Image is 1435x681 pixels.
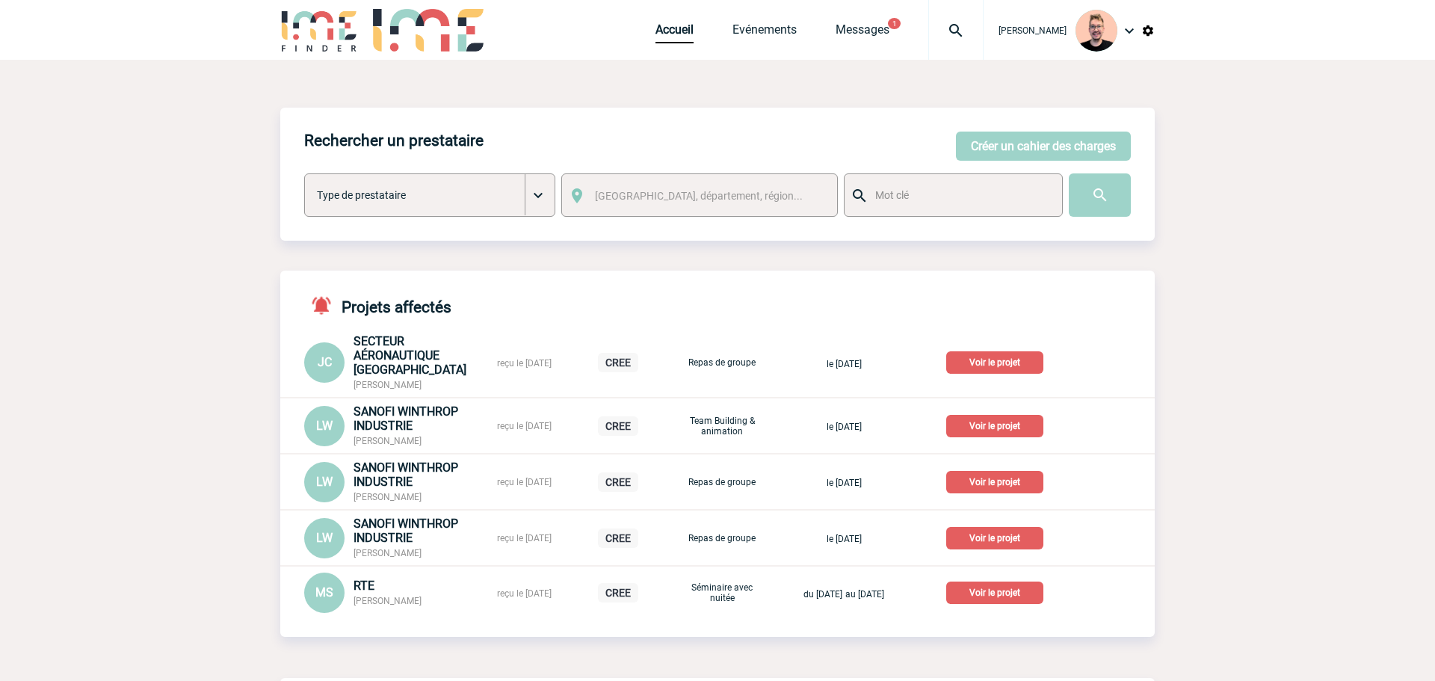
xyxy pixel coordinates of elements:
[497,533,552,543] span: reçu le [DATE]
[871,185,1049,205] input: Mot clé
[803,589,842,600] span: du [DATE]
[685,357,759,368] p: Repas de groupe
[598,416,638,436] p: CREE
[598,472,638,492] p: CREE
[598,529,638,548] p: CREE
[999,25,1067,36] span: [PERSON_NAME]
[354,492,422,502] span: [PERSON_NAME]
[827,534,862,544] span: le [DATE]
[497,358,552,369] span: reçu le [DATE]
[946,582,1043,604] p: Voir le projet
[595,190,803,202] span: [GEOGRAPHIC_DATA], département, région...
[598,353,638,372] p: CREE
[354,334,466,377] span: SECTEUR AÉRONAUTIQUE [GEOGRAPHIC_DATA]
[946,351,1043,374] p: Voir le projet
[946,415,1043,437] p: Voir le projet
[827,478,862,488] span: le [DATE]
[655,22,694,43] a: Accueil
[946,471,1043,493] p: Voir le projet
[354,579,374,593] span: RTE
[946,474,1049,488] a: Voir le projet
[304,132,484,150] h4: Rechercher un prestataire
[354,380,422,390] span: [PERSON_NAME]
[1069,173,1131,217] input: Submit
[316,475,333,489] span: LW
[310,295,342,316] img: notifications-active-24-px-r.png
[354,548,422,558] span: [PERSON_NAME]
[497,421,552,431] span: reçu le [DATE]
[685,416,759,437] p: Team Building & animation
[304,295,451,316] h4: Projets affectés
[354,517,458,545] span: SANOFI WINTHROP INDUSTRIE
[946,530,1049,544] a: Voir le projet
[318,355,332,369] span: JC
[598,583,638,603] p: CREE
[497,477,552,487] span: reçu le [DATE]
[888,18,901,29] button: 1
[946,585,1049,599] a: Voir le projet
[946,527,1043,549] p: Voir le projet
[354,404,458,433] span: SANOFI WINTHROP INDUSTRIE
[836,22,889,43] a: Messages
[1076,10,1117,52] img: 129741-1.png
[685,582,759,603] p: Séminaire avec nuitée
[685,477,759,487] p: Repas de groupe
[685,533,759,543] p: Repas de groupe
[316,531,333,545] span: LW
[845,589,884,600] span: au [DATE]
[354,596,422,606] span: [PERSON_NAME]
[946,354,1049,369] a: Voir le projet
[316,419,333,433] span: LW
[497,588,552,599] span: reçu le [DATE]
[827,359,862,369] span: le [DATE]
[946,418,1049,432] a: Voir le projet
[354,436,422,446] span: [PERSON_NAME]
[732,22,797,43] a: Evénements
[827,422,862,432] span: le [DATE]
[354,460,458,489] span: SANOFI WINTHROP INDUSTRIE
[315,585,333,600] span: MS
[280,9,358,52] img: IME-Finder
